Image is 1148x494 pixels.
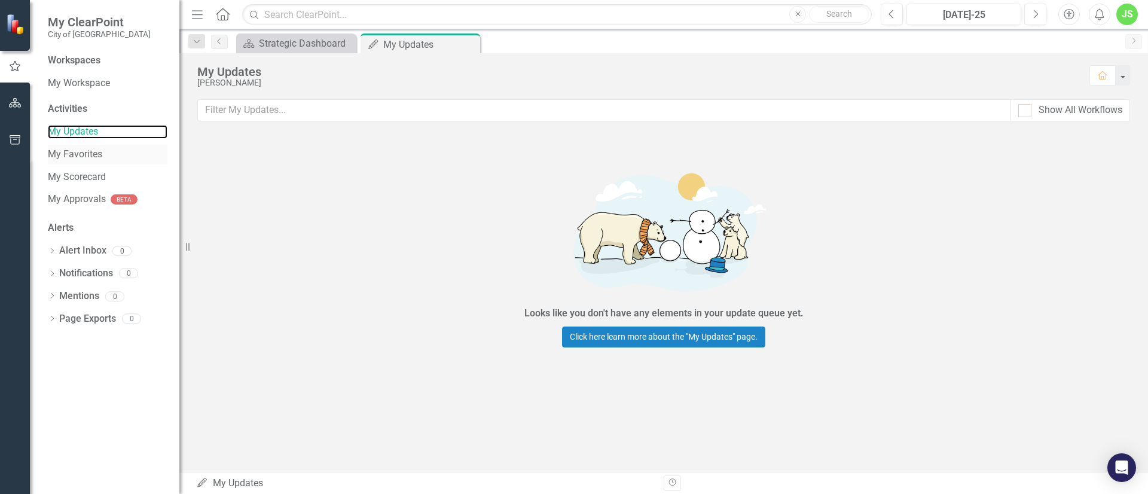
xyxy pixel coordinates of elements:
[524,307,804,321] div: Looks like you don't have any elements in your update queue yet.
[809,6,869,23] button: Search
[59,289,99,303] a: Mentions
[239,36,353,51] a: Strategic Dashboard
[196,477,655,490] div: My Updates
[111,194,138,205] div: BETA
[48,221,167,235] div: Alerts
[1116,4,1138,25] button: JS
[6,14,27,35] img: ClearPoint Strategy
[826,9,852,19] span: Search
[105,291,124,301] div: 0
[383,37,477,52] div: My Updates
[48,77,167,90] a: My Workspace
[48,54,100,68] div: Workspaces
[48,29,151,39] small: City of [GEOGRAPHIC_DATA]
[1039,103,1122,117] div: Show All Workflows
[242,4,872,25] input: Search ClearPoint...
[48,15,151,29] span: My ClearPoint
[112,246,132,256] div: 0
[48,170,167,184] a: My Scorecard
[484,158,843,304] img: Getting started
[562,327,765,347] a: Click here learn more about the "My Updates" page.
[59,244,106,258] a: Alert Inbox
[119,269,138,279] div: 0
[1107,453,1136,482] div: Open Intercom Messenger
[911,8,1017,22] div: [DATE]-25
[906,4,1021,25] button: [DATE]-25
[197,65,1077,78] div: My Updates
[48,102,167,116] div: Activities
[59,312,116,326] a: Page Exports
[197,78,1077,87] div: [PERSON_NAME]
[48,125,167,139] a: My Updates
[197,99,1011,121] input: Filter My Updates...
[259,36,353,51] div: Strategic Dashboard
[48,148,167,161] a: My Favorites
[122,314,141,324] div: 0
[48,193,106,206] a: My Approvals
[59,267,113,280] a: Notifications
